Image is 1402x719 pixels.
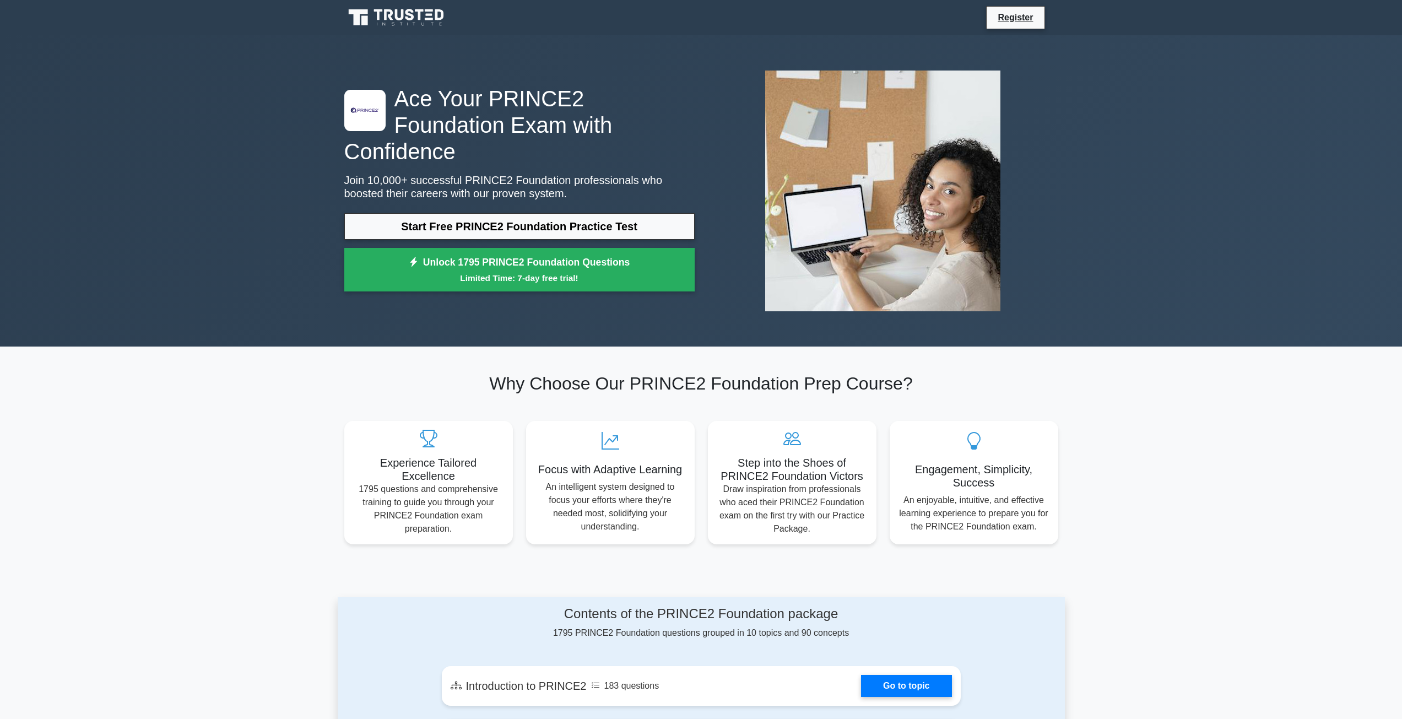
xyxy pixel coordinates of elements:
[717,456,868,483] h5: Step into the Shoes of PRINCE2 Foundation Victors
[861,675,951,697] a: Go to topic
[353,456,504,483] h5: Experience Tailored Excellence
[344,248,695,292] a: Unlock 1795 PRINCE2 Foundation QuestionsLimited Time: 7-day free trial!
[535,480,686,533] p: An intelligent system designed to focus your efforts where they're needed most, solidifying your ...
[344,213,695,240] a: Start Free PRINCE2 Foundation Practice Test
[442,606,961,640] div: 1795 PRINCE2 Foundation questions grouped in 10 topics and 90 concepts
[353,483,504,536] p: 1795 questions and comprehensive training to guide you through your PRINCE2 Foundation exam prepa...
[898,463,1049,489] h5: Engagement, Simplicity, Success
[717,483,868,536] p: Draw inspiration from professionals who aced their PRINCE2 Foundation exam on the first try with ...
[358,272,681,284] small: Limited Time: 7-day free trial!
[344,174,695,200] p: Join 10,000+ successful PRINCE2 Foundation professionals who boosted their careers with our prove...
[344,373,1058,394] h2: Why Choose Our PRINCE2 Foundation Prep Course?
[898,494,1049,533] p: An enjoyable, intuitive, and effective learning experience to prepare you for the PRINCE2 Foundat...
[442,606,961,622] h4: Contents of the PRINCE2 Foundation package
[991,10,1040,24] a: Register
[344,85,695,165] h1: Ace Your PRINCE2 Foundation Exam with Confidence
[535,463,686,476] h5: Focus with Adaptive Learning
